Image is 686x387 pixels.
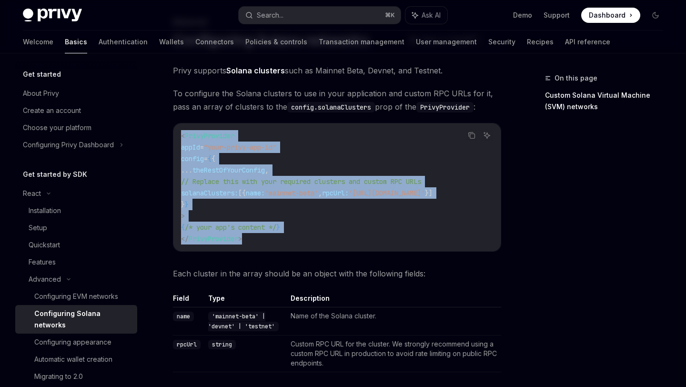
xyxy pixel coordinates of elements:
span: 'mainnet-beta' [265,189,318,197]
span: name: [246,189,265,197]
div: Create an account [23,105,81,116]
span: solanaClusters: [181,189,238,197]
span: ... [181,166,192,174]
code: string [208,340,236,349]
div: Migrating to 2.0 [34,371,83,382]
span: // Replace this with your required clusters and custom RPC URLs [181,177,421,186]
div: React [23,188,41,199]
a: Migrating to 2.0 [15,368,137,385]
a: Authentication [99,31,148,53]
button: Search...⌘K [239,7,400,24]
span: [{ [238,189,246,197]
a: Choose your platform [15,119,137,136]
a: Recipes [527,31,554,53]
span: Privy supports such as Mainnet Beta, Devnet, and Testnet. [173,64,501,77]
a: Transaction management [319,31,404,53]
a: Quickstart [15,236,137,254]
span: PrivyProvider [185,132,234,140]
a: User management [416,31,477,53]
code: 'mainnet-beta' | 'devnet' | 'testnet' [208,312,279,331]
span: Each cluster in the array should be an object with the following fields: [173,267,501,280]
div: Advanced [29,274,61,285]
div: Configuring EVM networks [34,291,118,302]
div: Quickstart [29,239,60,251]
th: Type [204,294,287,307]
th: Field [173,294,204,307]
h5: Get started by SDK [23,169,87,180]
a: Wallets [159,31,184,53]
span: = [200,143,204,152]
a: Security [488,31,515,53]
div: Setup [29,222,47,234]
a: Installation [15,202,137,219]
th: Description [287,294,501,307]
a: Policies & controls [245,31,307,53]
a: Configuring appearance [15,334,137,351]
span: PrivyProvider [189,234,238,243]
span: { [212,154,215,163]
div: Configuring Privy Dashboard [23,139,114,151]
a: Configuring Solana networks [15,305,137,334]
span: rpcUrl: [322,189,349,197]
span: appId [181,143,200,152]
a: Custom Solana Virtual Machine (SVM) networks [545,88,671,114]
a: About Privy [15,85,137,102]
span: , [265,166,269,174]
span: , [318,189,322,197]
a: Dashboard [581,8,640,23]
button: Ask AI [405,7,447,24]
img: dark logo [23,9,82,22]
span: config [181,154,204,163]
a: Configuring EVM networks [15,288,137,305]
span: </ [181,234,189,243]
code: rpcUrl [173,340,201,349]
span: = [204,154,208,163]
span: < [181,132,185,140]
h5: Get started [23,69,61,80]
div: Configuring appearance [34,336,111,348]
span: { [181,223,185,232]
span: > [181,212,185,220]
div: Features [29,256,56,268]
button: Copy the contents from the code block [465,129,478,142]
span: } [276,223,280,232]
code: name [173,312,194,321]
a: Welcome [23,31,53,53]
span: Ask AI [422,10,441,20]
button: Ask AI [481,129,493,142]
div: Search... [257,10,283,21]
span: /* your app's content */ [185,223,276,232]
span: '[URL][DOMAIN_NAME]' [349,189,425,197]
button: Toggle dark mode [648,8,663,23]
span: On this page [555,72,597,84]
span: theRestOfYourConfig [192,166,265,174]
td: Custom RPC URL for the cluster. We strongly recommend using a custom RPC URL in production to avo... [287,336,501,372]
a: Solana clusters [226,66,285,76]
code: config.solanaClusters [287,102,375,112]
div: Automatic wallet creation [34,354,112,365]
a: Connectors [195,31,234,53]
span: To configure the Solana clusters to use in your application and custom RPC URLs for it, pass an a... [173,87,501,113]
span: "your-privy-app-id" [204,143,276,152]
a: Features [15,254,137,271]
a: Basics [65,31,87,53]
div: Configuring Solana networks [34,308,131,331]
a: Automatic wallet creation [15,351,137,368]
span: }] [425,189,433,197]
span: } [185,200,189,209]
div: About Privy [23,88,59,99]
a: Demo [513,10,532,20]
span: ⌘ K [385,11,395,19]
td: Name of the Solana cluster. [287,307,501,336]
div: Choose your platform [23,122,91,133]
div: Installation [29,205,61,216]
span: { [208,154,212,163]
a: API reference [565,31,610,53]
span: } [181,200,185,209]
code: PrivyProvider [416,102,474,112]
a: Create an account [15,102,137,119]
span: > [238,234,242,243]
span: Dashboard [589,10,625,20]
a: Support [544,10,570,20]
a: Setup [15,219,137,236]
